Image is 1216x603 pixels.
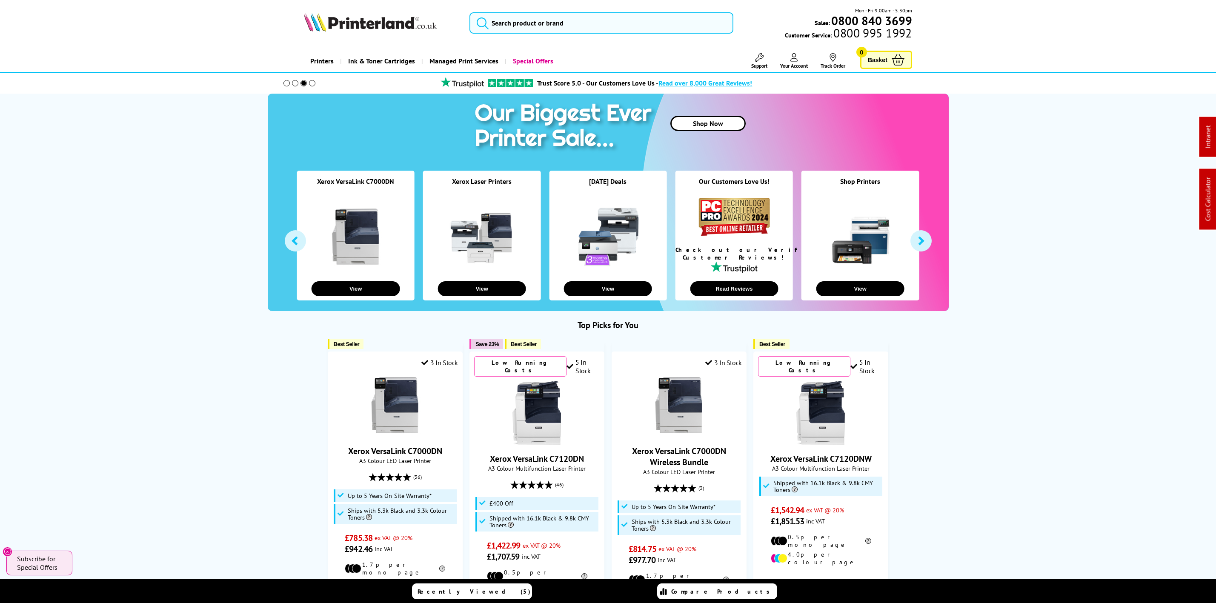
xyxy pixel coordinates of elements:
span: Customer Service: [785,29,912,39]
span: £814.75 [629,543,656,554]
span: Best Seller [759,341,785,347]
span: Ink & Toner Cartridges [348,50,415,72]
button: Read Reviews [690,281,778,296]
li: 0.5p per mono page [771,533,871,549]
li: 1.7p per mono page [629,572,729,587]
span: (3) [698,480,704,496]
span: £977.70 [629,554,655,566]
button: View [564,281,652,296]
span: Shipped with 16.1k Black & 9.8k CMY Toners [489,515,596,529]
button: Close [3,547,12,557]
span: Ships with 5.3k Black and 3.3k Colour Toners [348,507,455,521]
div: [DATE] Deals [549,177,667,196]
span: Shipped with 16.1k Black & 9.8k CMY Toners [773,480,880,493]
a: Recently Viewed (5) [412,583,532,599]
span: Read over 8,000 Great Reviews! [658,79,752,87]
a: Basket 0 [860,51,912,69]
span: inc VAT [806,517,825,525]
a: Xerox VersaLink C7120DNW [789,438,853,446]
span: Basket [868,54,887,66]
a: Cost Calculator [1204,177,1212,221]
a: Xerox VersaLink C7000DN Wireless Bundle [632,446,726,468]
a: Trust Score 5.0 - Our Customers Love Us -Read over 8,000 Great Reviews! [537,79,752,87]
a: Xerox Laser Printers [452,177,512,186]
a: Your Account [780,53,808,69]
a: Xerox VersaLink C7120DNW [770,453,872,464]
span: £785.38 [345,532,372,543]
div: Low Running Costs [474,356,567,377]
a: Xerox VersaLink C7000DN Wireless Bundle [647,430,711,439]
span: inc VAT [522,552,541,560]
a: Printerland Logo [304,13,459,33]
span: £1,707.59 [487,551,520,562]
img: Xerox VersaLink C7000DN [363,373,427,437]
li: 1.7p per mono page [345,561,445,576]
span: 0 [856,47,867,57]
img: trustpilot rating [488,79,533,87]
div: 3 In Stock [421,358,458,367]
span: Compare Products [671,588,774,595]
a: Shop Now [670,116,746,131]
span: Save 23% [475,341,499,347]
span: £400 Off [489,500,513,507]
span: £1,851.53 [771,516,804,527]
img: trustpilot rating [437,77,488,88]
div: 3 In Stock [705,358,742,367]
span: ex VAT @ 20% [658,545,696,553]
span: A3 Colour LED Laser Printer [332,457,458,465]
li: 0.5p per mono page [487,569,587,584]
a: Xerox VersaLink C7000DN [363,430,427,439]
a: Track Order [821,53,845,69]
img: Xerox VersaLink C7120DN [505,381,569,445]
div: 5 In Stock [567,358,600,375]
li: 10.2p per colour page [345,578,445,594]
a: Xerox VersaLink C7120DN [490,453,584,464]
a: Special Offers [505,50,560,72]
img: printer sale [470,94,660,160]
div: Check out our Verified Customer Reviews! [675,246,793,261]
button: View [312,281,400,296]
span: Up to 5 Years On-Site Warranty* [348,492,432,499]
span: ex VAT @ 20% [806,506,844,514]
input: Search product or brand [469,12,733,34]
a: Support [751,53,767,69]
span: Up to 5 Years On-Site Warranty* [632,503,715,510]
span: Your Account [780,63,808,69]
span: Support [751,63,767,69]
span: Best Seller [511,341,537,347]
img: Xerox VersaLink C7000DN Wireless Bundle [647,373,711,437]
a: Compare Products [657,583,777,599]
a: Managed Print Services [421,50,505,72]
span: A3 Colour Multifunction Laser Printer [758,464,884,472]
button: View [438,281,526,296]
button: View [816,281,904,296]
a: Xerox VersaLink C7000DN [317,177,394,186]
div: Shop Printers [801,177,919,196]
span: Ships with 5.3k Black and 3.3k Colour Toners [632,518,738,532]
span: Best Seller [334,341,360,347]
img: Printerland Logo [304,13,437,31]
span: (46) [555,477,564,493]
button: Best Seller [328,339,364,349]
span: Mon - Fri 9:00am - 5:30pm [855,6,912,14]
span: A3 Colour Multifunction Laser Printer [474,464,600,472]
span: ex VAT @ 20% [375,534,412,542]
span: 0800 995 1992 [832,29,912,37]
button: Save 23% [469,339,503,349]
span: £942.46 [345,543,372,554]
b: 0800 840 3699 [831,13,912,29]
span: A3 Colour LED Laser Printer [616,468,742,476]
span: inc VAT [375,545,393,553]
a: 0800 840 3699 [830,17,912,25]
li: 4.0p per colour page [771,551,871,566]
button: Best Seller [505,339,541,349]
img: Xerox VersaLink C7120DNW [789,381,853,445]
span: Sales: [815,19,830,27]
span: ex VAT @ 20% [523,541,561,549]
a: Xerox VersaLink C7120DN [505,438,569,446]
div: Low Running Costs [758,356,850,377]
a: Intranet [1204,126,1212,149]
a: Printers [304,50,340,72]
a: Ink & Toner Cartridges [340,50,421,72]
span: £1,422.99 [487,540,521,551]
